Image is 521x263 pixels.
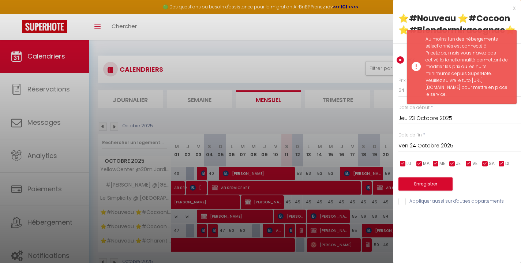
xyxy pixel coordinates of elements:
div: x [393,4,516,12]
label: Date de fin [398,132,422,139]
span: MA [423,160,430,167]
div: ⭐️#Nouveau ⭐️#Cocoon ⭐️#Biendormiracognac⭐️ [398,12,516,36]
label: Prix [398,77,406,84]
button: Enregistrer [398,177,453,191]
span: SA [489,160,495,167]
label: Prix [404,56,415,64]
span: DI [505,160,509,167]
span: JE [456,160,461,167]
span: VE [472,160,477,167]
div: Au moins l'un des hébergements sélectionnés est connecté à PriceLabs, mais vous n'avez pas activé... [426,36,509,98]
span: ME [439,160,445,167]
label: Date de début [398,104,430,111]
span: LU [406,160,411,167]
